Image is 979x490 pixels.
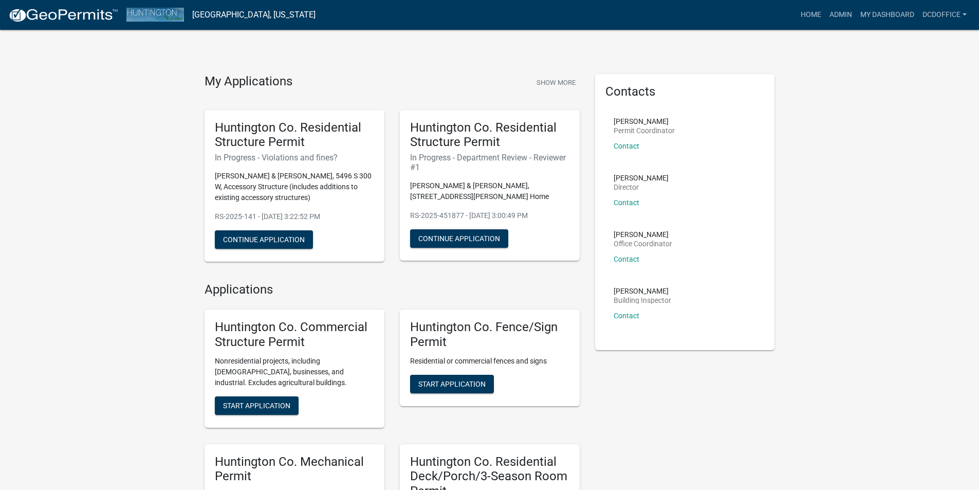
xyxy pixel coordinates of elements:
[614,142,639,150] a: Contact
[410,356,569,367] p: Residential or commercial fences and signs
[215,120,374,150] h5: Huntington Co. Residential Structure Permit
[215,171,374,203] p: [PERSON_NAME] & [PERSON_NAME], 5496 S 300 W, Accessory Structure (includes additions to existing ...
[215,211,374,222] p: RS-2025-141 - [DATE] 3:22:52 PM
[126,8,184,22] img: Huntington County, Indiana
[614,174,669,182] p: [PERSON_NAME]
[614,255,639,263] a: Contact
[614,198,639,207] a: Contact
[215,455,374,484] h5: Huntington Co. Mechanical Permit
[205,74,292,89] h4: My Applications
[614,184,669,191] p: Director
[797,5,825,25] a: Home
[614,118,675,125] p: [PERSON_NAME]
[856,5,918,25] a: My Dashboard
[215,153,374,162] h6: In Progress - Violations and fines?
[410,229,508,248] button: Continue Application
[614,231,672,238] p: [PERSON_NAME]
[215,396,299,415] button: Start Application
[205,282,580,297] h4: Applications
[223,401,290,409] span: Start Application
[418,379,486,388] span: Start Application
[825,5,856,25] a: Admin
[614,287,671,295] p: [PERSON_NAME]
[410,153,569,172] h6: In Progress - Department Review - Reviewer #1
[215,230,313,249] button: Continue Application
[614,297,671,304] p: Building Inspector
[605,84,765,99] h5: Contacts
[614,127,675,134] p: Permit Coordinator
[192,6,316,24] a: [GEOGRAPHIC_DATA], [US_STATE]
[918,5,971,25] a: DCDOffice
[410,120,569,150] h5: Huntington Co. Residential Structure Permit
[215,356,374,388] p: Nonresidential projects, including [DEMOGRAPHIC_DATA], businesses, and industrial. Excludes agric...
[532,74,580,91] button: Show More
[410,180,569,202] p: [PERSON_NAME] & [PERSON_NAME], [STREET_ADDRESS][PERSON_NAME] Home
[410,210,569,221] p: RS-2025-451877 - [DATE] 3:00:49 PM
[614,312,639,320] a: Contact
[410,375,494,393] button: Start Application
[614,240,672,247] p: Office Coordinator
[410,320,569,350] h5: Huntington Co. Fence/Sign Permit
[215,320,374,350] h5: Huntington Co. Commercial Structure Permit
